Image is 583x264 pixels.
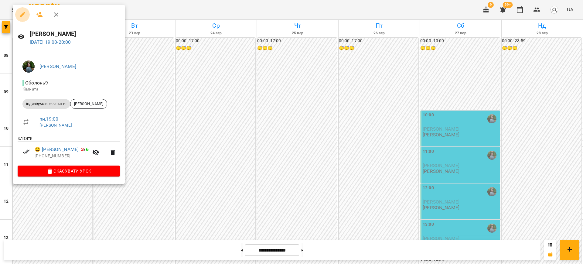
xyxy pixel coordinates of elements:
[18,135,120,166] ul: Клієнти
[39,116,58,122] a: пн , 19:00
[81,146,84,152] span: 3
[39,123,72,128] a: [PERSON_NAME]
[22,86,115,92] p: Кімната
[35,146,79,153] a: 😀 [PERSON_NAME]
[22,148,30,155] svg: Візит сплачено
[35,153,89,159] p: [PHONE_NUMBER]
[30,29,120,39] h6: [PERSON_NAME]
[22,80,49,86] span: - Оболонь9
[22,101,70,107] span: індивідуальне заняття
[70,101,107,107] span: [PERSON_NAME]
[30,39,71,45] a: [DATE] 19:00-20:00
[39,63,76,69] a: [PERSON_NAME]
[22,60,35,73] img: 597cd8a3b237fb6f114eecec33ffe184.jpg
[86,146,89,152] span: 6
[18,166,120,177] button: Скасувати Урок
[22,167,115,175] span: Скасувати Урок
[81,146,88,152] b: /
[70,99,107,109] div: [PERSON_NAME]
